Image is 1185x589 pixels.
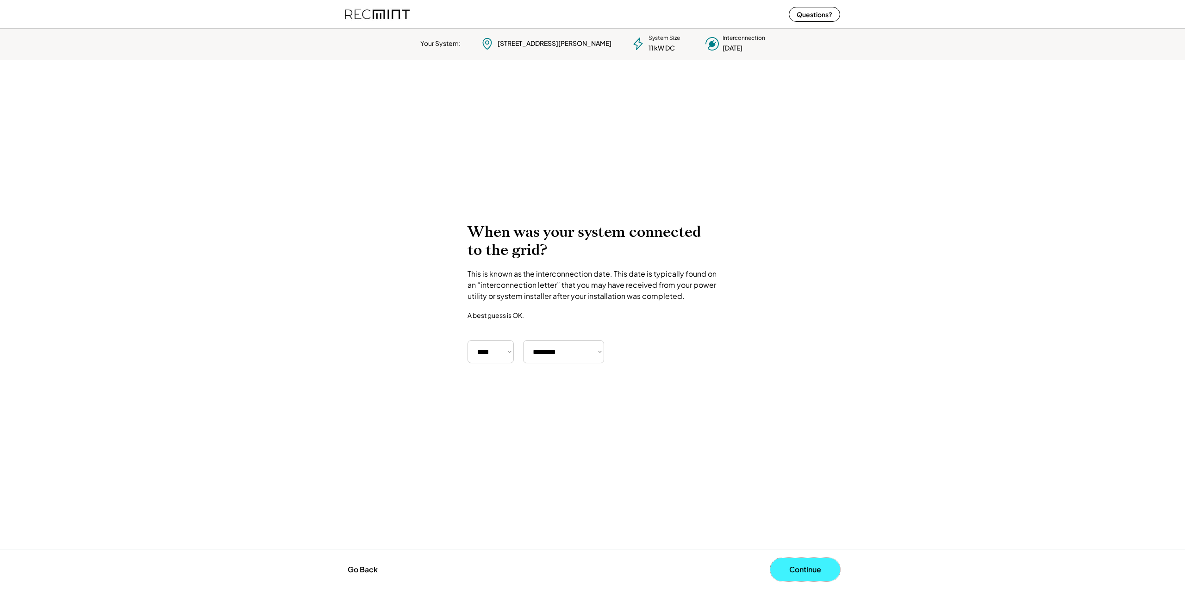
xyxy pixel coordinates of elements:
[649,44,675,53] div: 11 kW DC
[468,223,717,259] h2: When was your system connected to the grid?
[345,559,380,580] button: Go Back
[420,39,461,48] div: Your System:
[649,34,680,42] div: System Size
[770,558,840,581] button: Continue
[723,44,742,53] div: [DATE]
[345,2,410,26] img: recmint-logotype%403x%20%281%29.jpeg
[468,311,524,319] div: A best guess is OK.
[468,268,717,302] div: This is known as the interconnection date. This date is typically found on an “interconnection le...
[498,39,611,48] div: [STREET_ADDRESS][PERSON_NAME]
[789,7,840,22] button: Questions?
[723,34,765,42] div: Interconnection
